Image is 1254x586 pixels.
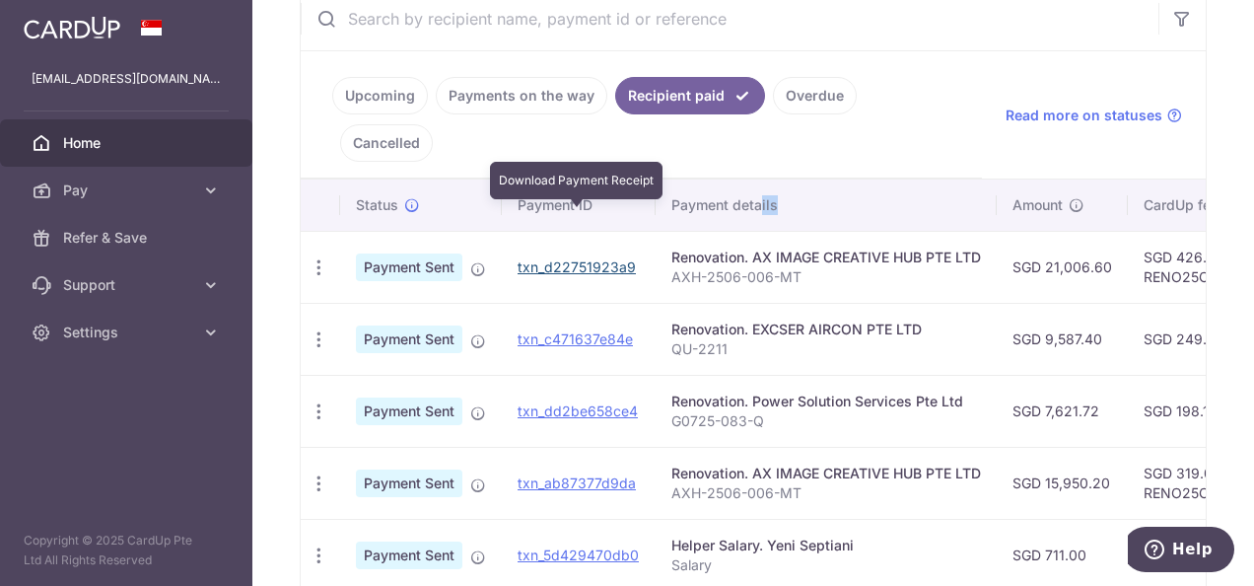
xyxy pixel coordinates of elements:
span: CardUp fee [1144,195,1219,215]
p: G0725-083-Q [671,411,981,431]
td: SGD 7,621.72 [997,375,1128,447]
a: Overdue [773,77,857,114]
span: Payment Sent [356,470,462,497]
div: Renovation. EXCSER AIRCON PTE LTD [671,320,981,339]
p: AXH-2506-006-MT [671,483,981,503]
p: AXH-2506-006-MT [671,267,981,287]
span: Support [63,275,193,295]
span: Home [63,133,193,153]
span: Amount [1012,195,1063,215]
td: SGD 15,950.20 [997,447,1128,519]
td: SGD 9,587.40 [997,303,1128,375]
a: Payments on the way [436,77,607,114]
a: Cancelled [340,124,433,162]
span: Payment Sent [356,326,462,353]
span: Payment Sent [356,254,462,281]
div: Renovation. Power Solution Services Pte Ltd [671,392,981,411]
span: Status [356,195,398,215]
a: Read more on statuses [1006,106,1182,125]
span: Read more on statuses [1006,106,1162,125]
a: Upcoming [332,77,428,114]
span: Settings [63,323,193,342]
span: Payment Sent [356,542,462,569]
div: Helper Salary. Yeni Septiani [671,536,981,555]
a: txn_5d429470db0 [518,547,639,563]
a: txn_c471637e84e [518,330,633,347]
p: [EMAIL_ADDRESS][DOMAIN_NAME] [32,69,221,89]
a: txn_ab87377d9da [518,475,636,491]
p: QU-2211 [671,339,981,359]
div: Renovation. AX IMAGE CREATIVE HUB PTE LTD [671,464,981,483]
span: Refer & Save [63,228,193,248]
img: CardUp [24,16,120,39]
a: txn_d22751923a9 [518,258,636,275]
span: Pay [63,181,193,200]
p: Salary [671,555,981,575]
div: Renovation. AX IMAGE CREATIVE HUB PTE LTD [671,248,981,267]
iframe: Opens a widget where you can find more information [1128,527,1234,576]
a: txn_dd2be658ce4 [518,403,638,419]
span: Payment Sent [356,398,462,425]
a: Recipient paid [615,77,765,114]
th: Payment details [656,180,997,231]
td: SGD 21,006.60 [997,231,1128,303]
